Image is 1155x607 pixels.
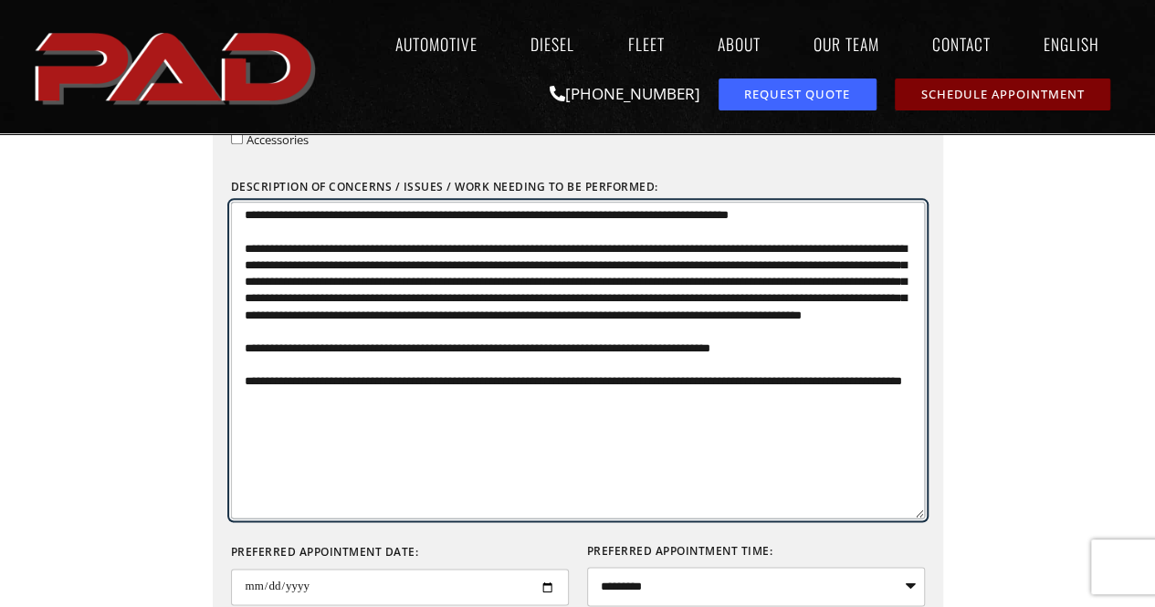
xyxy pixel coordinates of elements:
[231,173,658,202] label: Description of concerns / issues / work needing to be performed:
[1025,23,1125,65] a: English
[699,23,777,65] a: About
[513,23,592,65] a: Diesel
[29,17,325,116] a: pro automotive and diesel home page
[231,538,419,567] label: Preferred Appointment Date:
[895,78,1111,110] a: schedule repair or service appointment
[744,89,850,100] span: Request Quote
[325,23,1125,65] nav: Menu
[719,78,877,110] a: request a service or repair quote
[795,23,896,65] a: Our Team
[378,23,495,65] a: Automotive
[914,23,1007,65] a: Contact
[920,89,1084,100] span: Schedule Appointment
[587,537,773,566] label: Preferred Appointment Time:
[610,23,681,65] a: Fleet
[247,131,309,148] label: Accessories
[29,17,325,116] img: The image shows the word "PAD" in bold, red, uppercase letters with a slight shadow effect.
[550,83,700,104] a: [PHONE_NUMBER]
